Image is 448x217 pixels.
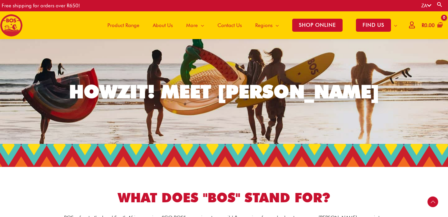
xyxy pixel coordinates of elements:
[286,11,349,39] a: SHOP ONLINE
[211,11,249,39] a: Contact Us
[421,3,431,9] a: ZA
[356,19,391,32] span: FIND US
[101,11,146,39] a: Product Range
[186,15,198,35] span: More
[420,18,443,33] a: View Shopping Cart, empty
[107,15,139,35] span: Product Range
[292,19,343,32] span: SHOP ONLINE
[179,11,211,39] a: More
[69,82,379,101] div: HOWZIT! MEET [PERSON_NAME]
[249,11,286,39] a: Regions
[37,189,411,207] h1: WHAT DOES "BOS" STAND FOR?
[146,11,179,39] a: About Us
[422,22,435,28] bdi: 0.00
[153,15,173,35] span: About Us
[422,22,424,28] span: R
[436,1,443,8] a: Search button
[217,15,242,35] span: Contact Us
[96,11,404,39] nav: Site Navigation
[255,15,273,35] span: Regions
